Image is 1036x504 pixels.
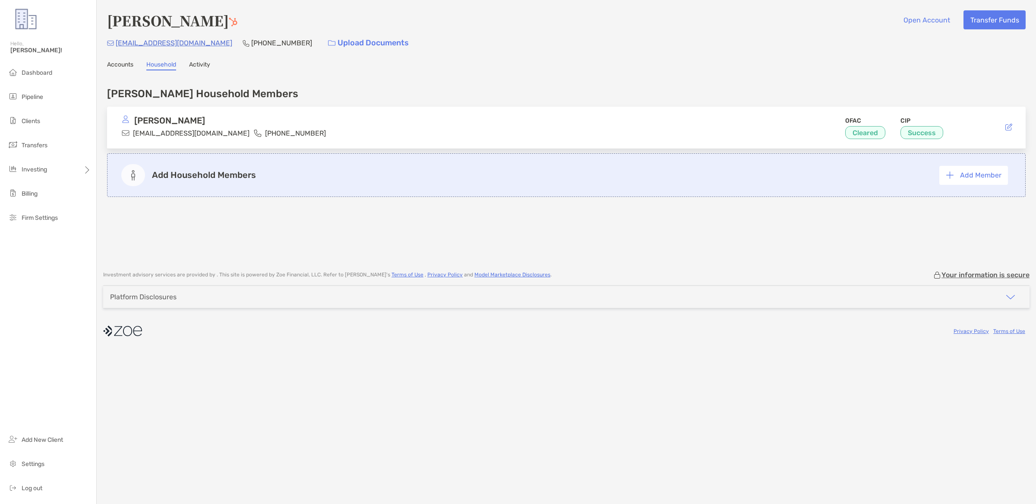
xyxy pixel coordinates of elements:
[8,458,18,469] img: settings icon
[229,18,237,26] img: Hubspot Icon
[908,127,936,138] p: Success
[8,67,18,77] img: dashboard icon
[265,128,326,139] p: [PHONE_NUMBER]
[8,139,18,150] img: transfers icon
[900,115,948,126] p: CIP
[8,482,18,493] img: logout icon
[22,166,47,173] span: Investing
[392,272,423,278] a: Terms of Use
[10,3,41,35] img: Zoe Logo
[251,38,312,48] p: [PHONE_NUMBER]
[474,272,550,278] a: Model Marketplace Disclosures
[322,34,414,52] a: Upload Documents
[8,115,18,126] img: clients icon
[22,436,63,444] span: Add New Client
[189,61,210,70] a: Activity
[845,115,890,126] p: OFAC
[954,328,989,334] a: Privacy Policy
[134,115,205,127] p: [PERSON_NAME]
[8,188,18,198] img: billing icon
[121,164,145,186] img: add member icon
[107,41,114,46] img: Email Icon
[146,61,176,70] a: Household
[107,10,237,30] h4: [PERSON_NAME]
[939,166,1008,185] button: Add Member
[229,10,237,30] a: Go to Hubspot Deal
[993,328,1025,334] a: Terms of Use
[897,10,957,29] button: Open Account
[103,272,552,278] p: Investment advisory services are provided by . This site is powered by Zoe Financial, LLC. Refer ...
[22,142,47,149] span: Transfers
[427,272,463,278] a: Privacy Policy
[103,321,142,341] img: company logo
[941,271,1030,279] p: Your information is secure
[152,170,256,181] p: Add Household Members
[133,128,250,139] p: [EMAIL_ADDRESS][DOMAIN_NAME]
[8,212,18,222] img: firm-settings icon
[116,38,232,48] p: [EMAIL_ADDRESS][DOMAIN_NAME]
[22,117,40,125] span: Clients
[10,47,91,54] span: [PERSON_NAME]!
[22,214,58,222] span: Firm Settings
[254,129,262,137] img: phone icon
[8,434,18,444] img: add_new_client icon
[22,190,38,197] span: Billing
[122,115,129,123] img: avatar icon
[22,485,42,492] span: Log out
[243,40,250,47] img: Phone Icon
[110,293,177,301] div: Platform Disclosures
[22,69,52,76] span: Dashboard
[1005,292,1016,302] img: icon arrow
[328,40,335,46] img: button icon
[22,93,43,101] span: Pipeline
[946,171,954,179] img: button icon
[853,127,878,138] p: Cleared
[22,460,44,468] span: Settings
[122,129,129,137] img: email icon
[107,61,133,70] a: Accounts
[8,91,18,101] img: pipeline icon
[963,10,1026,29] button: Transfer Funds
[8,164,18,174] img: investing icon
[107,88,298,100] h4: [PERSON_NAME] Household Members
